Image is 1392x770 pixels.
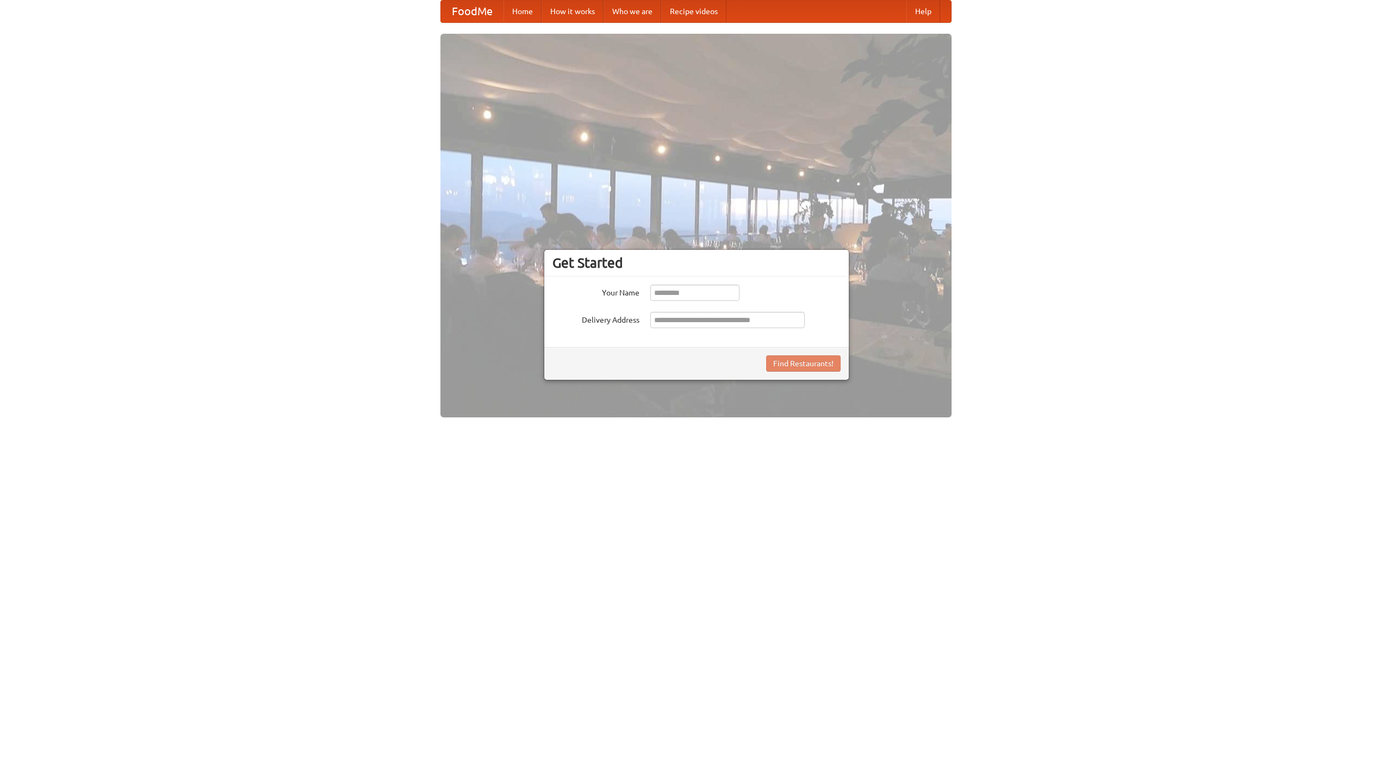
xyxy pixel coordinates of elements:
button: Find Restaurants! [766,355,841,372]
label: Delivery Address [552,312,639,325]
a: FoodMe [441,1,504,22]
h3: Get Started [552,255,841,271]
a: Who we are [604,1,661,22]
a: How it works [542,1,604,22]
a: Home [504,1,542,22]
a: Help [906,1,940,22]
label: Your Name [552,285,639,298]
a: Recipe videos [661,1,726,22]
